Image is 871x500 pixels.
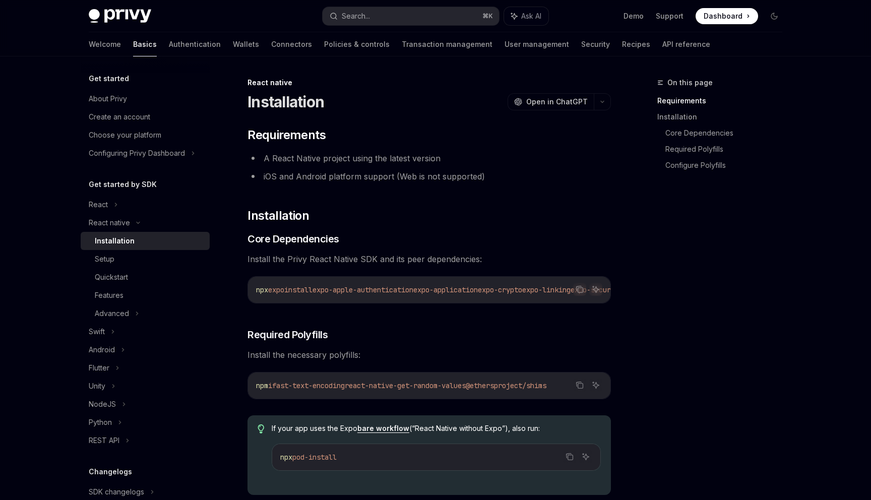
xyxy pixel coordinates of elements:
div: React native [247,78,611,88]
button: Toggle dark mode [766,8,782,24]
span: ⌘ K [482,12,493,20]
span: i [268,381,272,390]
a: Support [656,11,683,21]
div: Create an account [89,111,150,123]
a: Installation [657,109,790,125]
div: Installation [95,235,135,247]
span: expo-crypto [478,285,522,294]
span: install [284,285,313,294]
span: Dashboard [704,11,742,21]
span: expo-application [413,285,478,294]
span: On this page [667,77,713,89]
span: If your app uses the Expo (“React Native without Expo”), also run: [272,423,601,433]
a: Choose your platform [81,126,210,144]
a: Recipes [622,32,650,56]
a: User management [505,32,569,56]
span: Required Polyfills [247,328,328,342]
svg: Tip [258,424,265,433]
span: pod-install [292,453,337,462]
button: Copy the contents from the code block [573,283,586,296]
button: Ask AI [589,379,602,392]
div: SDK changelogs [89,486,144,498]
span: expo-apple-authentication [313,285,413,294]
span: expo-secure-store [571,285,639,294]
span: Install the necessary polyfills: [247,348,611,362]
span: Installation [247,208,309,224]
span: react-native-get-random-values [345,381,466,390]
li: A React Native project using the latest version [247,151,611,165]
button: Ask AI [579,450,592,463]
span: npx [256,285,268,294]
div: React [89,199,108,211]
div: Choose your platform [89,129,161,141]
span: Install the Privy React Native SDK and its peer dependencies: [247,252,611,266]
div: Unity [89,380,105,392]
div: Flutter [89,362,109,374]
button: Ask AI [504,7,548,25]
a: Security [581,32,610,56]
a: Demo [624,11,644,21]
a: Dashboard [696,8,758,24]
span: expo [268,285,284,294]
a: Authentication [169,32,221,56]
div: NodeJS [89,398,116,410]
a: Policies & controls [324,32,390,56]
div: Android [89,344,115,356]
a: Core Dependencies [665,125,790,141]
div: REST API [89,434,119,447]
div: Advanced [95,307,129,320]
div: About Privy [89,93,127,105]
button: Copy the contents from the code block [573,379,586,392]
span: @ethersproject/shims [466,381,546,390]
div: Swift [89,326,105,338]
button: Copy the contents from the code block [563,450,576,463]
button: Ask AI [589,283,602,296]
div: Features [95,289,123,301]
div: Search... [342,10,370,22]
div: Configuring Privy Dashboard [89,147,185,159]
a: Configure Polyfills [665,157,790,173]
a: bare workflow [357,424,409,433]
img: dark logo [89,9,151,23]
a: Connectors [271,32,312,56]
a: Create an account [81,108,210,126]
div: React native [89,217,130,229]
a: Transaction management [402,32,492,56]
a: API reference [662,32,710,56]
div: Quickstart [95,271,128,283]
a: Requirements [657,93,790,109]
span: expo-linking [522,285,571,294]
h5: Get started [89,73,129,85]
span: Ask AI [521,11,541,21]
a: Basics [133,32,157,56]
h1: Installation [247,93,324,111]
a: Installation [81,232,210,250]
span: npx [280,453,292,462]
h5: Get started by SDK [89,178,157,191]
li: iOS and Android platform support (Web is not supported) [247,169,611,183]
span: npm [256,381,268,390]
span: Core Dependencies [247,232,339,246]
a: Quickstart [81,268,210,286]
a: Setup [81,250,210,268]
span: Open in ChatGPT [526,97,588,107]
a: Wallets [233,32,259,56]
span: Requirements [247,127,326,143]
div: Setup [95,253,114,265]
h5: Changelogs [89,466,132,478]
span: fast-text-encoding [272,381,345,390]
a: Features [81,286,210,304]
a: Welcome [89,32,121,56]
button: Open in ChatGPT [508,93,594,110]
a: About Privy [81,90,210,108]
a: Required Polyfills [665,141,790,157]
div: Python [89,416,112,428]
button: Search...⌘K [323,7,499,25]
